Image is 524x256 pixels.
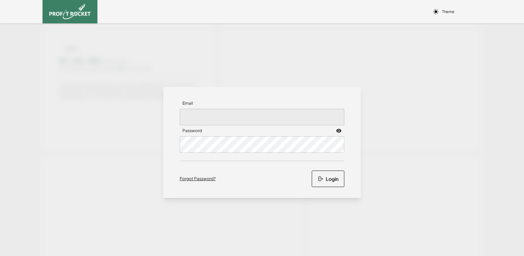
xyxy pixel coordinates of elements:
img: image [49,4,91,19]
button: Login [312,171,344,187]
label: Password [180,125,205,136]
label: Email [180,98,196,109]
a: Forgot Password? [180,176,216,182]
p: Theme [442,9,454,14]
